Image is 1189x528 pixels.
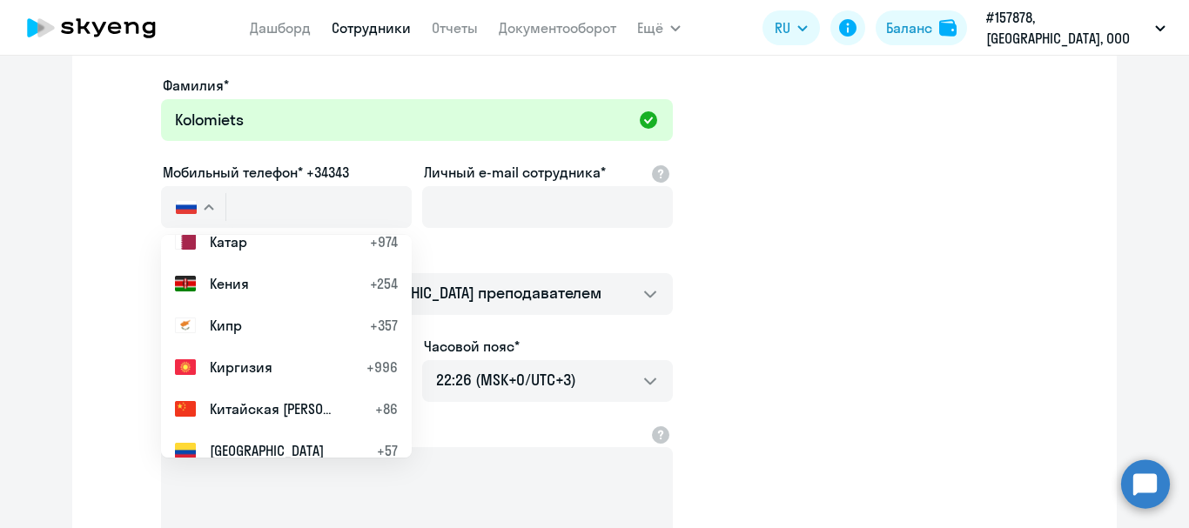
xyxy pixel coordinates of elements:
span: +357 [370,315,398,336]
span: Катар [210,231,247,252]
a: Отчеты [432,19,478,37]
a: Документооборот [499,19,616,37]
a: Дашборд [250,19,311,37]
span: +254 [370,273,398,294]
span: Ещё [637,17,663,38]
img: KE.png [175,276,196,291]
span: Кения [210,273,249,294]
span: +974 [370,231,398,252]
label: Часовой пояс* [424,336,520,357]
p: #157878, [GEOGRAPHIC_DATA], ООО [986,7,1148,49]
img: CY.png [175,317,196,332]
label: Мобильный телефон* +34343 [163,162,349,183]
div: Баланс [886,17,932,38]
label: Фамилия* [163,75,229,96]
img: QA.png [175,234,196,249]
span: RU [775,17,790,38]
span: +996 [366,357,398,378]
span: [GEOGRAPHIC_DATA] [210,440,324,461]
img: balance [939,19,957,37]
span: +86 [375,398,398,419]
button: #157878, [GEOGRAPHIC_DATA], ООО [977,7,1174,49]
img: CN.png [175,401,196,416]
button: Ещё [637,10,681,45]
span: +57 [377,440,398,461]
label: Личный e-mail сотрудника* [424,162,606,183]
span: Китайская [PERSON_NAME]Р. [210,398,332,419]
a: Сотрудники [332,19,411,37]
img: KG.png [175,359,196,374]
img: RU.png [176,200,197,214]
span: Кипр [210,315,242,336]
button: RU [762,10,820,45]
span: Киргизия [210,357,272,378]
button: Балансbalance [876,10,967,45]
img: CO.png [175,443,196,458]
